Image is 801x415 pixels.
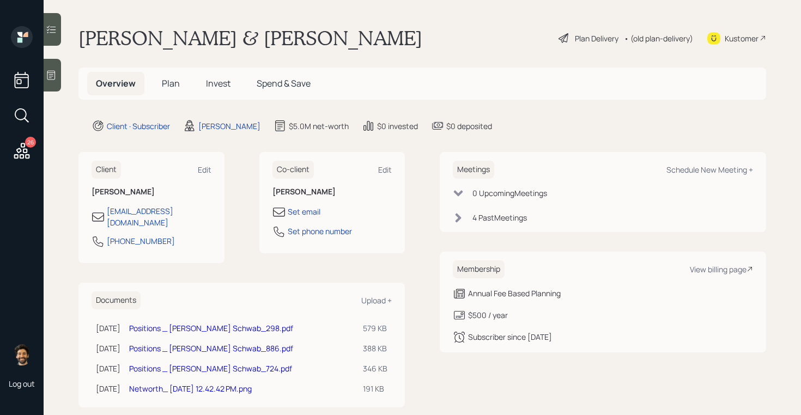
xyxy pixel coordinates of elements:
[11,344,33,365] img: eric-schwartz-headshot.png
[446,120,492,132] div: $0 deposited
[92,187,211,197] h6: [PERSON_NAME]
[257,77,311,89] span: Spend & Save
[624,33,693,44] div: • (old plan-delivery)
[107,120,170,132] div: Client · Subscriber
[78,26,422,50] h1: [PERSON_NAME] & [PERSON_NAME]
[377,120,418,132] div: $0 invested
[363,343,387,354] div: 388 KB
[92,161,121,179] h6: Client
[198,120,260,132] div: [PERSON_NAME]
[453,161,494,179] h6: Meetings
[272,161,314,179] h6: Co-client
[472,187,547,199] div: 0 Upcoming Meeting s
[472,212,527,223] div: 4 Past Meeting s
[129,323,293,333] a: Positions _ [PERSON_NAME] Schwab_298.pdf
[107,235,175,247] div: [PHONE_NUMBER]
[363,363,387,374] div: 346 KB
[289,120,349,132] div: $5.0M net-worth
[288,206,320,217] div: Set email
[96,77,136,89] span: Overview
[272,187,392,197] h6: [PERSON_NAME]
[468,288,561,299] div: Annual Fee Based Planning
[363,383,387,394] div: 191 KB
[96,322,120,334] div: [DATE]
[468,331,552,343] div: Subscriber since [DATE]
[378,164,392,175] div: Edit
[363,322,387,334] div: 579 KB
[468,309,508,321] div: $500 / year
[129,363,292,374] a: Positions _ [PERSON_NAME] Schwab_724.pdf
[361,295,392,306] div: Upload +
[9,379,35,389] div: Log out
[96,343,120,354] div: [DATE]
[198,164,211,175] div: Edit
[288,225,352,237] div: Set phone number
[92,291,141,309] h6: Documents
[96,363,120,374] div: [DATE]
[575,33,618,44] div: Plan Delivery
[25,137,36,148] div: 26
[206,77,230,89] span: Invest
[96,383,120,394] div: [DATE]
[666,164,753,175] div: Schedule New Meeting +
[690,264,753,274] div: View billing page
[129,383,252,394] a: Networth_ [DATE] 12.42.42 PM.png
[107,205,211,228] div: [EMAIL_ADDRESS][DOMAIN_NAME]
[162,77,180,89] span: Plan
[129,343,293,353] a: Positions _ [PERSON_NAME] Schwab_886.pdf
[725,33,758,44] div: Kustomer
[453,260,505,278] h6: Membership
